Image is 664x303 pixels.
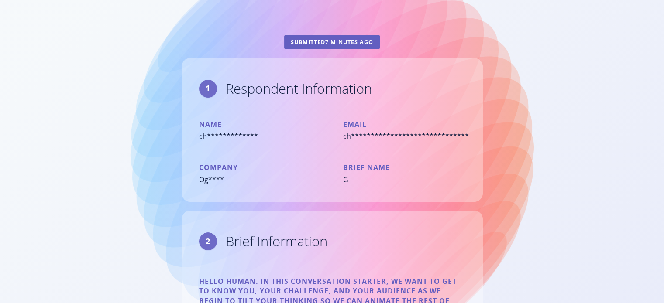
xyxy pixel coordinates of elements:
[199,80,217,98] div: 1
[199,119,321,129] p: Name
[284,35,380,49] div: Submitted 7 minutes ago
[343,119,465,129] p: Email
[199,232,217,250] div: 2
[226,82,372,95] div: Respondent Information
[343,163,465,172] p: Brief Name
[226,235,327,248] div: Brief Information
[199,163,321,172] p: Company
[343,175,465,184] div: G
